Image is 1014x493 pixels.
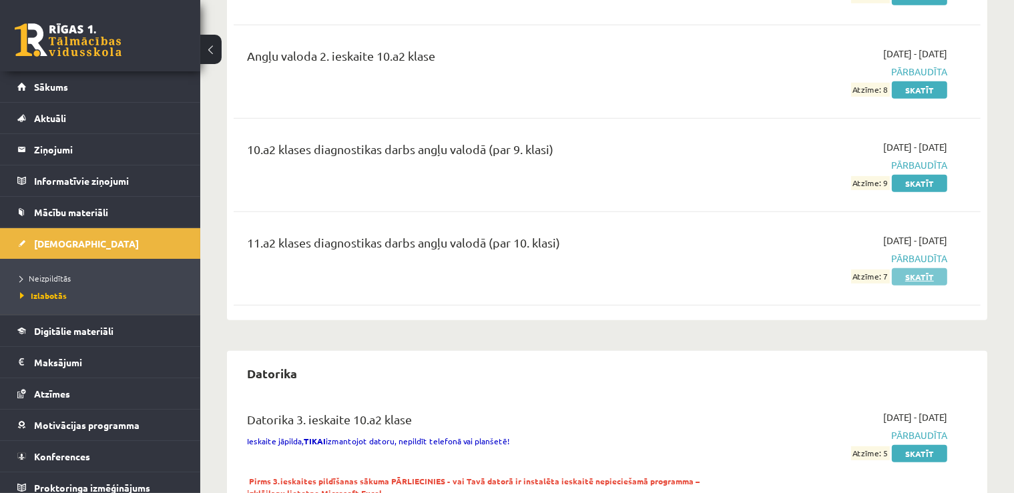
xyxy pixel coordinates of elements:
[727,158,947,172] span: Pārbaudīta
[20,290,67,301] span: Izlabotās
[892,268,947,286] a: Skatīt
[17,228,184,259] a: [DEMOGRAPHIC_DATA]
[883,140,947,154] span: [DATE] - [DATE]
[883,233,947,248] span: [DATE] - [DATE]
[17,71,184,102] a: Sākums
[34,112,66,124] span: Aktuāli
[851,270,890,284] span: Atzīme: 7
[247,233,707,258] div: 11.a2 klases diagnostikas darbs angļu valodā (par 10. klasi)
[17,134,184,165] a: Ziņojumi
[15,23,121,57] a: Rīgas 1. Tālmācības vidusskola
[727,252,947,266] span: Pārbaudīta
[34,237,139,250] span: [DEMOGRAPHIC_DATA]
[17,347,184,378] a: Maksājumi
[304,436,326,446] strong: TIKAI
[234,358,310,389] h2: Datorika
[892,445,947,462] a: Skatīt
[34,450,90,462] span: Konferences
[20,272,187,284] a: Neizpildītās
[17,410,184,440] a: Motivācijas programma
[883,47,947,61] span: [DATE] - [DATE]
[247,410,707,435] div: Datorika 3. ieskaite 10.a2 klase
[17,378,184,409] a: Atzīmes
[17,103,184,133] a: Aktuāli
[727,65,947,79] span: Pārbaudīta
[17,316,184,346] a: Digitālie materiāli
[883,410,947,424] span: [DATE] - [DATE]
[851,176,890,190] span: Atzīme: 9
[34,388,70,400] span: Atzīmes
[34,134,184,165] legend: Ziņojumi
[20,290,187,302] a: Izlabotās
[34,81,68,93] span: Sākums
[17,197,184,227] a: Mācību materiāli
[34,325,113,337] span: Digitālie materiāli
[34,347,184,378] legend: Maksājumi
[851,446,890,460] span: Atzīme: 5
[34,165,184,196] legend: Informatīvie ziņojumi
[727,428,947,442] span: Pārbaudīta
[17,441,184,472] a: Konferences
[851,83,890,97] span: Atzīme: 8
[247,47,707,71] div: Angļu valoda 2. ieskaite 10.a2 klase
[17,165,184,196] a: Informatīvie ziņojumi
[247,436,509,446] span: Ieskaite jāpilda, izmantojot datoru, nepildīt telefonā vai planšetē!
[247,140,707,165] div: 10.a2 klases diagnostikas darbs angļu valodā (par 9. klasi)
[20,273,71,284] span: Neizpildītās
[892,81,947,99] a: Skatīt
[34,206,108,218] span: Mācību materiāli
[892,175,947,192] a: Skatīt
[34,419,140,431] span: Motivācijas programma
